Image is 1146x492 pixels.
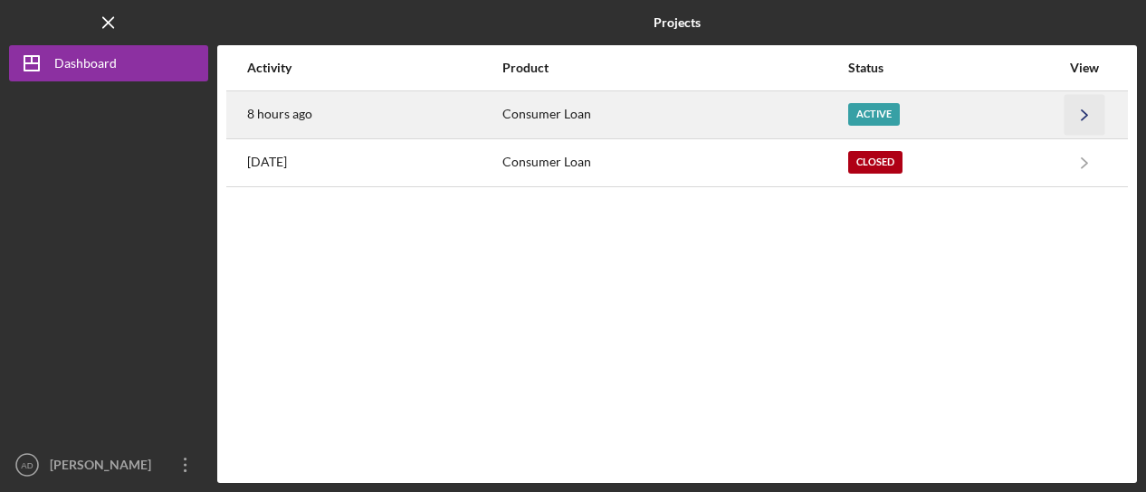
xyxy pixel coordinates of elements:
[247,155,287,169] time: 2024-10-23 15:40
[247,107,312,121] time: 2025-09-19 19:52
[654,15,701,30] b: Projects
[9,447,208,483] button: AD[PERSON_NAME]
[848,151,902,174] div: Closed
[9,45,208,81] button: Dashboard
[848,61,1060,75] div: Status
[247,61,501,75] div: Activity
[54,45,117,86] div: Dashboard
[502,140,845,185] div: Consumer Loan
[45,447,163,487] div: [PERSON_NAME]
[21,460,33,470] text: AD
[848,103,900,126] div: Active
[502,61,845,75] div: Product
[502,92,845,137] div: Consumer Loan
[1062,61,1107,75] div: View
